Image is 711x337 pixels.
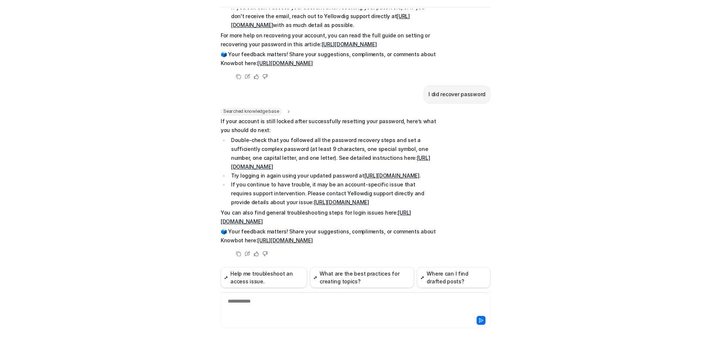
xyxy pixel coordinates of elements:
button: What are the best practices for creating topics? [310,267,414,288]
a: [URL][DOMAIN_NAME] [322,41,377,47]
li: Try logging in again using your updated password at . [229,171,437,180]
li: If you continue to have trouble, it may be an account-specific issue that requires support interv... [229,180,437,207]
p: If your account is still locked after successfully resetting your password, here’s what you shoul... [221,117,437,135]
a: [URL][DOMAIN_NAME] [257,237,313,243]
p: 🗳️ Your feedback matters! Share your suggestions, compliments, or comments about Knowbot here: [221,50,437,68]
button: Help me troubleshoot an access issue. [221,267,307,288]
p: 🗳️ Your feedback matters! Share your suggestions, compliments, or comments about Knowbot here: [221,227,437,245]
a: [URL][DOMAIN_NAME] [257,60,313,66]
button: Where can I find drafted posts? [417,267,490,288]
p: I did recover password [428,90,485,99]
li: Double-check that you followed all the password recovery steps and set a sufficiently complex pas... [229,136,437,171]
a: [URL][DOMAIN_NAME] [314,199,369,205]
p: You can also find general troubleshooting steps for login issues here: [221,208,437,226]
span: Searched knowledge base [221,108,281,115]
p: For more help on recovering your account, you can read the full guide on setting or recovering yo... [221,31,437,49]
li: If you still can't access your account after resetting your password, or if you don't receive the... [229,3,437,30]
a: [URL][DOMAIN_NAME] [364,172,420,179]
a: [URL][DOMAIN_NAME] [221,209,411,225]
